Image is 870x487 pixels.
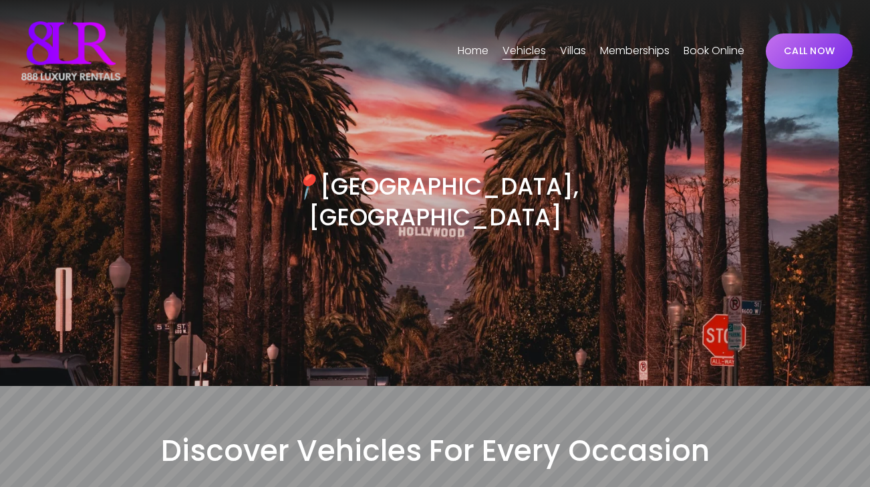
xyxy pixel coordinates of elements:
a: folder dropdown [560,40,586,62]
a: Book Online [684,40,744,62]
h2: Discover Vehicles For Every Occasion [17,431,853,470]
a: folder dropdown [502,40,546,62]
a: CALL NOW [766,33,853,69]
a: Home [458,40,488,62]
h3: [GEOGRAPHIC_DATA], [GEOGRAPHIC_DATA] [227,171,644,233]
a: Memberships [600,40,670,62]
span: Vehicles [502,41,546,61]
img: Luxury Car &amp; Home Rentals For Every Occasion [17,17,124,84]
span: Villas [560,41,586,61]
em: 📍 [291,171,320,203]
